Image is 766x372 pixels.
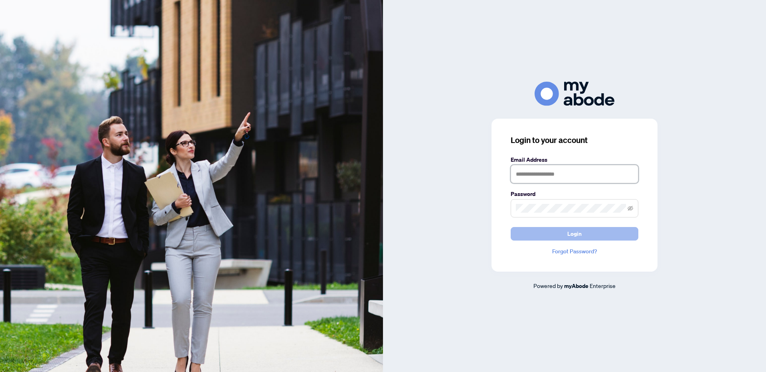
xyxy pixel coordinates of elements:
[511,190,638,198] label: Password
[511,135,638,146] h3: Login to your account
[533,282,563,289] span: Powered by
[511,227,638,241] button: Login
[511,155,638,164] label: Email Address
[567,227,582,240] span: Login
[628,206,633,211] span: eye-invisible
[590,282,616,289] span: Enterprise
[535,82,614,106] img: ma-logo
[564,282,588,290] a: myAbode
[511,247,638,256] a: Forgot Password?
